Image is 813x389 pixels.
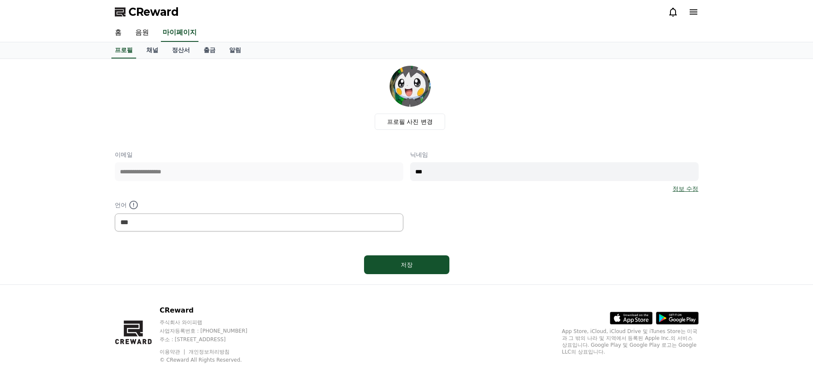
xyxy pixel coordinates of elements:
[160,305,264,316] p: CReward
[410,150,699,159] p: 닉네임
[364,255,449,274] button: 저장
[673,184,698,193] a: 정보 수정
[165,42,197,58] a: 정산서
[160,319,264,326] p: 주식회사 와이피랩
[140,42,165,58] a: 채널
[160,357,264,363] p: © CReward All Rights Reserved.
[111,42,136,58] a: 프로필
[108,24,128,42] a: 홈
[128,24,156,42] a: 음원
[375,114,445,130] label: 프로필 사진 변경
[160,328,264,334] p: 사업자등록번호 : [PHONE_NUMBER]
[390,66,431,107] img: profile_image
[128,5,179,19] span: CReward
[160,336,264,343] p: 주소 : [STREET_ADDRESS]
[160,349,186,355] a: 이용약관
[197,42,222,58] a: 출금
[115,5,179,19] a: CReward
[115,200,403,210] p: 언어
[189,349,230,355] a: 개인정보처리방침
[222,42,248,58] a: 알림
[161,24,198,42] a: 마이페이지
[381,260,432,269] div: 저장
[115,150,403,159] p: 이메일
[562,328,699,355] p: App Store, iCloud, iCloud Drive 및 iTunes Store는 미국과 그 밖의 나라 및 지역에서 등록된 Apple Inc.의 서비스 상표입니다. Goo...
